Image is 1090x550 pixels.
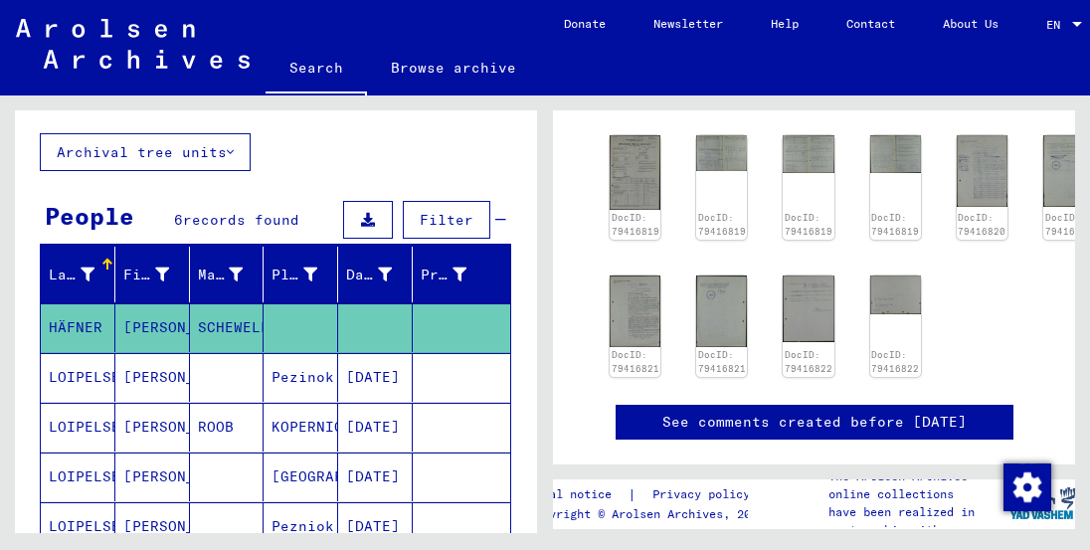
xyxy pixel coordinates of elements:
a: DocID: 79416821 [698,349,746,374]
div: First Name [123,265,169,285]
a: DocID: 79416819 [698,212,746,237]
p: Copyright © Arolsen Archives, 2021 [528,505,774,523]
mat-cell: KOPERNICA [264,403,338,452]
mat-cell: LOIPELSBERGER [41,453,115,501]
div: Place of Birth [272,265,317,285]
p: The Arolsen Archives online collections [828,467,1009,503]
mat-cell: [PERSON_NAME] [115,403,190,452]
mat-cell: LOIPELSBERGER [41,353,115,402]
span: records found [183,211,299,229]
a: DocID: 79416820 [958,212,1005,237]
mat-cell: [DATE] [338,453,413,501]
div: Last Name [49,265,94,285]
mat-header-cell: Date of Birth [338,247,413,302]
div: Date of Birth [346,259,417,290]
mat-cell: LOIPELSBERGER [41,403,115,452]
img: 002.jpg [696,135,747,171]
img: 003.jpg [783,135,833,173]
mat-cell: Pezinok [264,353,338,402]
a: See comments created before [DATE] [662,412,967,433]
button: Archival tree units [40,133,251,171]
mat-cell: [PERSON_NAME] [115,353,190,402]
img: 001.jpg [610,135,660,210]
img: 002.jpg [696,275,747,347]
mat-header-cell: Prisoner # [413,247,510,302]
mat-header-cell: Maiden Name [190,247,265,302]
div: Maiden Name [198,259,269,290]
div: Maiden Name [198,265,244,285]
span: 6 [174,211,183,229]
div: People [45,198,134,234]
a: Privacy policy [636,484,774,505]
a: DocID: 79416819 [871,212,919,237]
a: DocID: 79416821 [612,349,659,374]
mat-cell: [PERSON_NAME] [115,453,190,501]
div: | [528,484,774,505]
a: Search [266,44,367,95]
button: Filter [403,201,490,239]
mat-cell: [DATE] [338,403,413,452]
p: have been realized in partnership with [828,503,1009,539]
img: 001.jpg [957,135,1007,207]
mat-cell: [DATE] [338,353,413,402]
img: Arolsen_neg.svg [16,19,250,69]
mat-header-cell: First Name [115,247,190,302]
img: 001.jpg [610,275,660,347]
span: EN [1046,18,1068,32]
mat-cell: HÄFNER [41,303,115,352]
a: DocID: 79416822 [785,349,832,374]
mat-cell: ROOB [190,403,265,452]
div: First Name [123,259,194,290]
div: Date of Birth [346,265,392,285]
a: DocID: 79416822 [871,349,919,374]
a: Browse archive [367,44,540,92]
img: 001.jpg [783,275,833,342]
img: 004.jpg [870,135,921,173]
mat-cell: [GEOGRAPHIC_DATA] [264,453,338,501]
div: Place of Birth [272,259,342,290]
mat-header-cell: Place of Birth [264,247,338,302]
div: Last Name [49,259,119,290]
img: Change consent [1003,463,1051,511]
mat-cell: [PERSON_NAME] [115,303,190,352]
span: Filter [420,211,473,229]
a: DocID: 79416819 [785,212,832,237]
img: 002.jpg [870,275,921,314]
mat-cell: SCHEWELLA [190,303,265,352]
div: Prisoner # [421,259,491,290]
a: Legal notice [528,484,628,505]
a: DocID: 79416819 [612,212,659,237]
mat-header-cell: Last Name [41,247,115,302]
div: Prisoner # [421,265,466,285]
